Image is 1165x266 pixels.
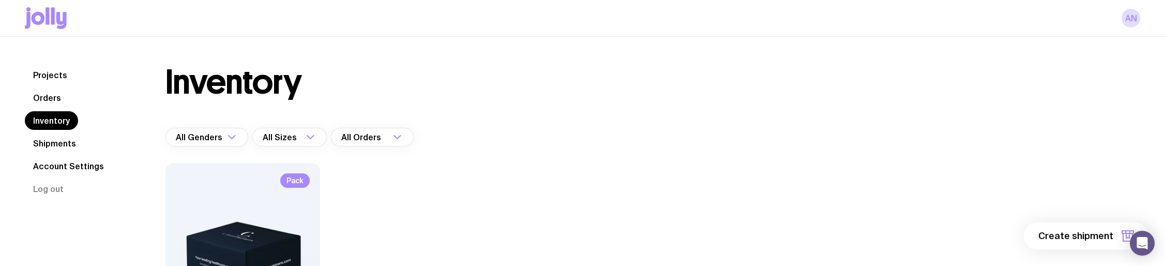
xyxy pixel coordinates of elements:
div: Open Intercom Messenger [1130,231,1155,256]
span: All Sizes [263,128,299,146]
button: Create shipment [1024,223,1148,249]
a: AN [1122,9,1140,27]
button: Log out [25,180,72,198]
div: Search for option [252,128,327,146]
input: Search for option [383,128,390,146]
a: Inventory [25,111,78,130]
span: Create shipment [1038,230,1113,242]
span: Pack [280,173,310,188]
a: Shipments [25,134,84,153]
div: Search for option [165,128,248,146]
a: Account Settings [25,157,112,175]
span: All Orders [341,128,383,146]
input: Search for option [299,128,303,146]
div: Search for option [331,128,414,146]
a: Projects [25,66,75,84]
h1: Inventory [165,66,301,99]
a: Orders [25,88,69,107]
span: All Genders [176,128,224,146]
